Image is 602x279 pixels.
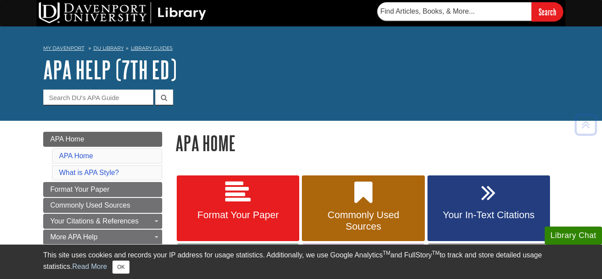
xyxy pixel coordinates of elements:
div: This site uses cookies and records your IP address for usage statistics. Additionally, we use Goo... [43,250,559,274]
span: Your In-Text Citations [434,209,543,221]
button: Close [112,260,130,274]
span: Format Your Paper [183,209,293,221]
input: Search [531,2,563,21]
sup: TM [383,250,390,256]
a: Commonly Used Sources [43,198,162,213]
a: Your Citations & References [43,214,162,229]
a: Back to Top [572,119,600,130]
input: Find Articles, Books, & More... [377,2,531,21]
a: Your In-Text Citations [427,175,550,242]
span: Commonly Used Sources [50,201,130,209]
h1: APA Home [175,132,559,154]
input: Search DU's APA Guide [43,89,153,105]
a: DU Library [93,45,124,51]
span: More APA Help [50,233,97,241]
a: Commonly Used Sources [302,175,424,242]
a: APA Home [43,132,162,147]
a: More APA Help [43,230,162,245]
span: Format Your Paper [50,186,109,193]
nav: breadcrumb [43,42,559,56]
a: Format Your Paper [43,182,162,197]
span: Your Citations & References [50,217,138,225]
span: APA Home [50,135,84,143]
a: Format Your Paper [177,175,299,242]
img: DU Library [39,2,206,23]
sup: TM [432,250,439,256]
a: APA Help (7th Ed) [43,56,177,83]
a: Read More [72,263,107,270]
a: APA Home [59,152,93,160]
button: Library Chat [545,227,602,245]
span: Commonly Used Sources [308,209,418,232]
a: What is APA Style? [59,169,119,176]
a: My Davenport [43,45,84,52]
form: Searches DU Library's articles, books, and more [377,2,563,21]
a: Library Guides [131,45,173,51]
